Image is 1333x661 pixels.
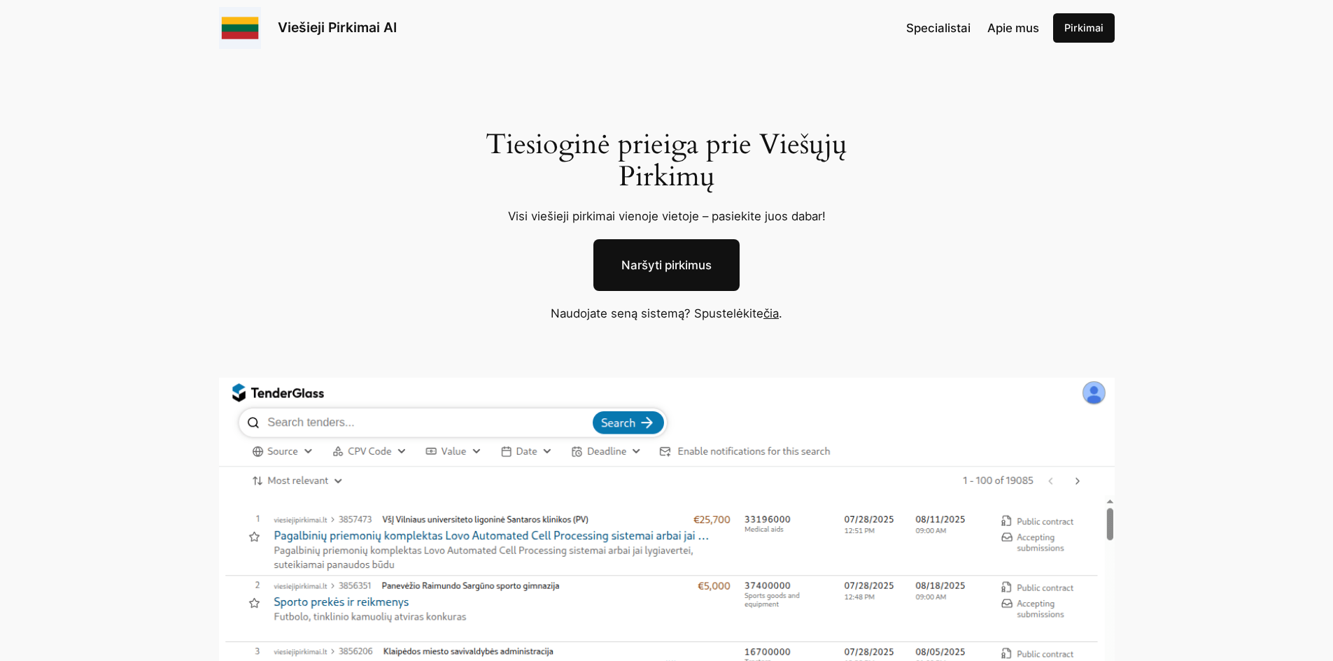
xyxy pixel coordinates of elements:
a: Specialistai [906,19,971,37]
a: čia [763,306,779,320]
h1: Tiesioginė prieiga prie Viešųjų Pirkimų [469,129,864,193]
p: Naudojate seną sistemą? Spustelėkite . [450,304,884,322]
a: Apie mus [987,19,1039,37]
p: Visi viešieji pirkimai vienoje vietoje – pasiekite juos dabar! [469,207,864,225]
img: Viešieji pirkimai logo [219,7,261,49]
a: Naršyti pirkimus [593,239,740,291]
a: Viešieji Pirkimai AI [278,19,397,36]
span: Specialistai [906,21,971,35]
a: Pirkimai [1053,13,1115,43]
span: Apie mus [987,21,1039,35]
nav: Navigation [906,19,1039,37]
